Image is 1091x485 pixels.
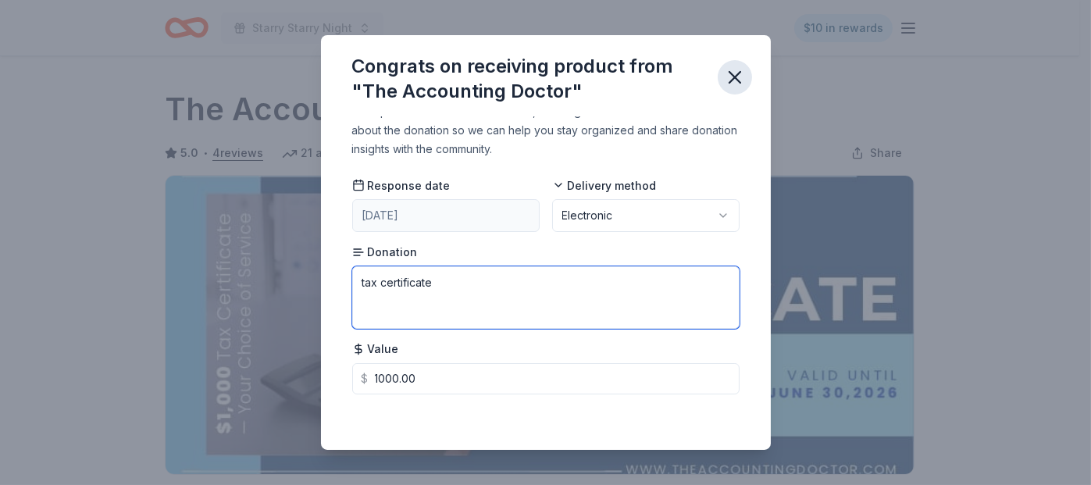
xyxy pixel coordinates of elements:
span: Delivery method [552,178,657,194]
div: You updated the status to , so congrats! Please add more details about the donation so we can hel... [352,102,740,159]
div: Congrats on receiving product from "The Accounting Doctor" [352,54,705,104]
button: [DATE] [352,199,540,232]
span: Response date [352,178,451,194]
span: Donation [352,244,418,260]
textarea: tax certificate [352,266,740,329]
span: Value [352,341,399,357]
div: [DATE] [362,206,399,225]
